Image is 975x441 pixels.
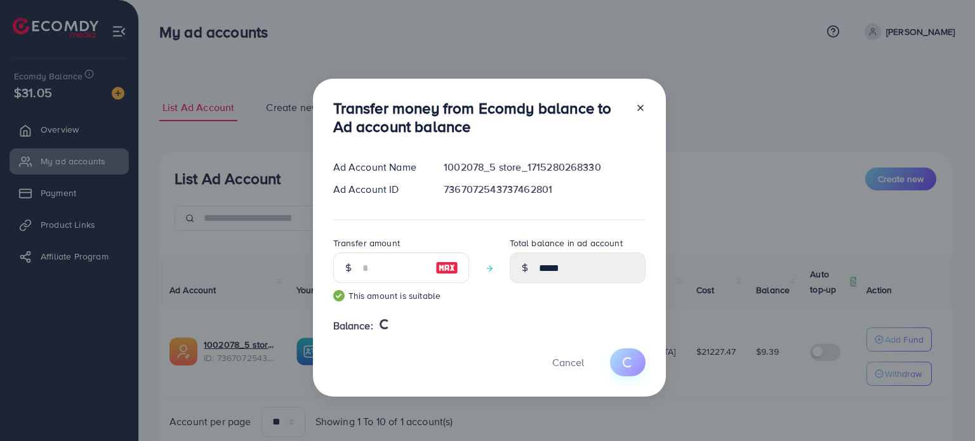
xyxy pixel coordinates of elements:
label: Total balance in ad account [510,237,623,249]
iframe: Chat [921,384,965,431]
button: Cancel [536,348,600,376]
div: 7367072543737462801 [434,182,655,197]
div: Ad Account ID [323,182,434,197]
img: image [435,260,458,275]
div: Ad Account Name [323,160,434,174]
span: Cancel [552,355,584,369]
span: Balance: [333,319,373,333]
small: This amount is suitable [333,289,469,302]
img: guide [333,290,345,301]
label: Transfer amount [333,237,400,249]
h3: Transfer money from Ecomdy balance to Ad account balance [333,99,625,136]
div: 1002078_5 store_1715280268330 [434,160,655,174]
